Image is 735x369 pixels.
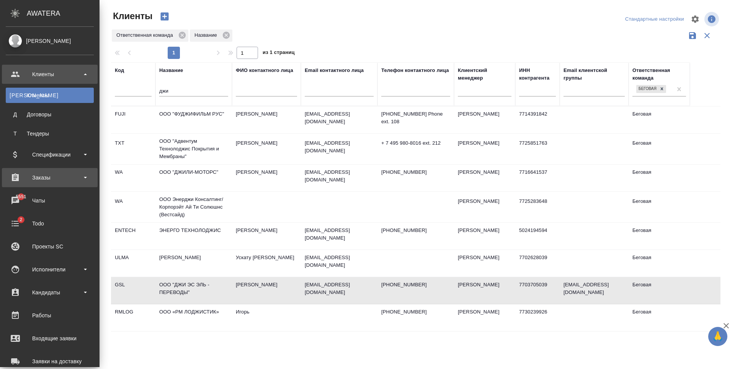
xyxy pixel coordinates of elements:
[629,223,690,250] td: Беговая
[155,304,232,331] td: ООО «РМ ЛОДЖИСТИК»
[111,106,155,133] td: FUJI
[155,165,232,191] td: ООО "ДЖИЛИ-МОТОРС"
[381,281,450,289] p: [PHONE_NUMBER]
[232,106,301,133] td: [PERSON_NAME]
[305,110,374,126] p: [EMAIL_ADDRESS][DOMAIN_NAME]
[194,31,220,39] p: Название
[305,281,374,296] p: [EMAIL_ADDRESS][DOMAIN_NAME]
[6,88,94,103] a: [PERSON_NAME]Клиенты
[155,223,232,250] td: ЭНЕРГО ТЕХНОЛОДЖИС
[708,327,727,346] button: 🙏
[10,111,90,118] div: Договоры
[305,139,374,155] p: [EMAIL_ADDRESS][DOMAIN_NAME]
[632,67,686,82] div: Ответственная команда
[232,136,301,162] td: [PERSON_NAME]
[190,29,232,42] div: Название
[111,223,155,250] td: ENTECH
[2,191,98,210] a: 5551Чаты
[6,69,94,80] div: Клиенты
[454,106,515,133] td: [PERSON_NAME]
[155,192,232,222] td: ООО Энерджи Консалтинг/Корпорэйт Ай Ти Солюшнс (Вестсайд)
[454,277,515,304] td: [PERSON_NAME]
[711,328,724,345] span: 🙏
[454,136,515,162] td: [PERSON_NAME]
[515,250,560,277] td: 7702628039
[232,165,301,191] td: [PERSON_NAME]
[519,67,556,82] div: ИНН контрагента
[454,194,515,220] td: [PERSON_NAME]
[6,172,94,183] div: Заказы
[629,250,690,277] td: Беговая
[454,165,515,191] td: [PERSON_NAME]
[454,223,515,250] td: [PERSON_NAME]
[629,277,690,304] td: Беговая
[111,165,155,191] td: WA
[515,223,560,250] td: 5024194594
[515,194,560,220] td: 7725283648
[111,10,152,22] span: Клиенты
[116,31,176,39] p: Ответственная команда
[381,308,450,316] p: [PHONE_NUMBER]
[2,237,98,256] a: Проекты SC
[6,333,94,344] div: Входящие заявки
[515,165,560,191] td: 7716641537
[458,67,511,82] div: Клиентский менеджер
[700,28,714,43] button: Сбросить фильтры
[2,329,98,348] a: Входящие заявки
[704,12,720,26] span: Посмотреть информацию
[232,277,301,304] td: [PERSON_NAME]
[629,304,690,331] td: Беговая
[305,67,364,74] div: Email контактного лица
[6,195,94,206] div: Чаты
[155,10,174,23] button: Создать
[232,223,301,250] td: [PERSON_NAME]
[112,29,188,42] div: Ответственная команда
[629,165,690,191] td: Беговая
[515,277,560,304] td: 7703705039
[6,218,94,229] div: Todo
[6,310,94,321] div: Работы
[623,13,686,25] div: split button
[686,10,704,28] span: Настроить таблицу
[155,106,232,133] td: ООО "ФУДЖИФИЛЬМ РУС"
[111,136,155,162] td: TXT
[629,194,690,220] td: Беговая
[159,67,183,74] div: Название
[454,304,515,331] td: [PERSON_NAME]
[381,227,450,234] p: [PHONE_NUMBER]
[685,28,700,43] button: Сохранить фильтры
[381,110,450,126] p: [PHONE_NUMBER] Phone ext. 108
[560,277,629,304] td: [EMAIL_ADDRESS][DOMAIN_NAME]
[381,139,450,147] p: + 7 495 980-8016 ext. 212
[6,149,94,160] div: Спецификации
[635,84,667,94] div: Беговая
[381,168,450,176] p: [PHONE_NUMBER]
[629,136,690,162] td: Беговая
[111,304,155,331] td: RMLOG
[155,277,232,304] td: ООО "ДЖИ ЭС ЭЛЬ - ПЕРЕВОДЫ"
[11,193,31,201] span: 5551
[6,126,94,141] a: ТТендеры
[155,134,232,164] td: ООО "Адвентум Технолоджис Покрытия и Мембраны"
[305,227,374,242] p: [EMAIL_ADDRESS][DOMAIN_NAME]
[515,136,560,162] td: 7725851763
[2,214,98,233] a: 2Todo
[111,194,155,220] td: WA
[6,107,94,122] a: ДДоговоры
[305,254,374,269] p: [EMAIL_ADDRESS][DOMAIN_NAME]
[381,67,449,74] div: Телефон контактного лица
[6,37,94,45] div: [PERSON_NAME]
[6,356,94,367] div: Заявки на доставку
[15,216,27,224] span: 2
[454,250,515,277] td: [PERSON_NAME]
[115,67,124,74] div: Код
[636,85,658,93] div: Беговая
[27,6,100,21] div: AWATERA
[515,106,560,133] td: 7714391842
[305,168,374,184] p: [EMAIL_ADDRESS][DOMAIN_NAME]
[236,67,293,74] div: ФИО контактного лица
[6,264,94,275] div: Исполнители
[629,106,690,133] td: Беговая
[6,241,94,252] div: Проекты SC
[10,130,90,137] div: Тендеры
